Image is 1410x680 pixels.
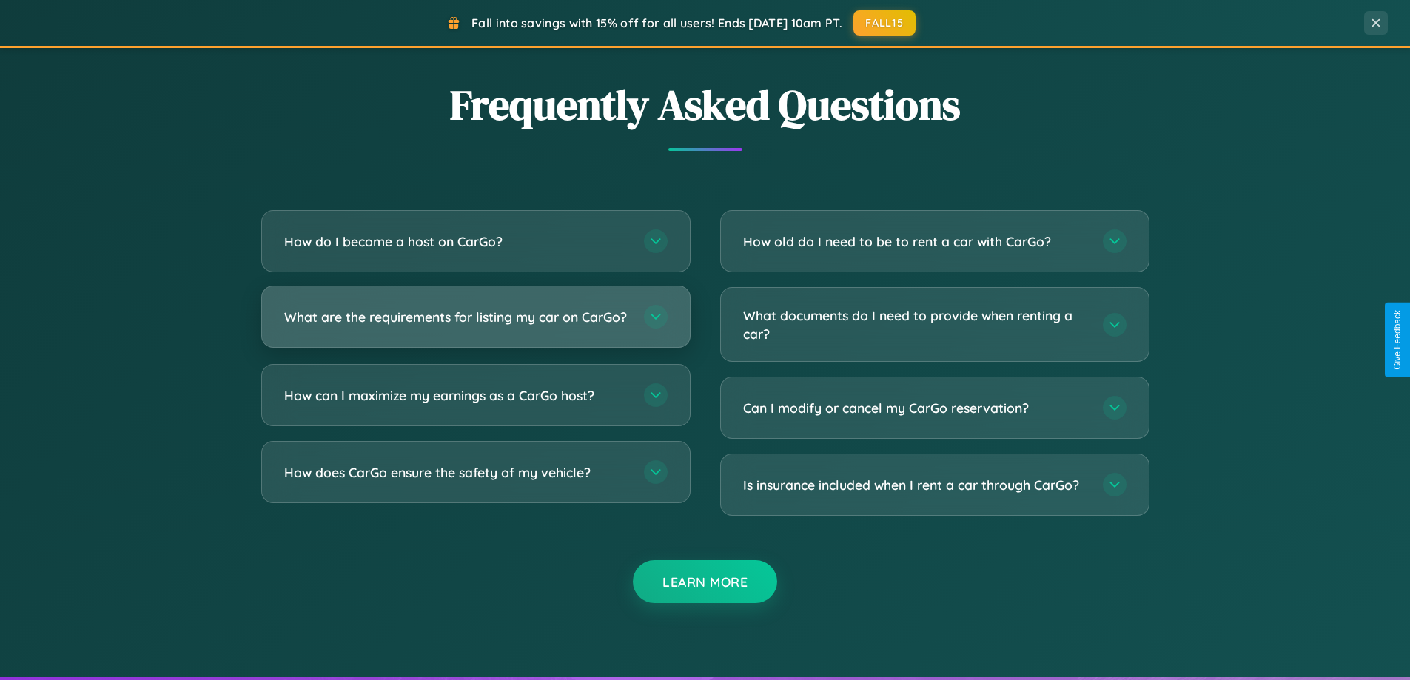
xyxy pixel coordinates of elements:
[471,16,842,30] span: Fall into savings with 15% off for all users! Ends [DATE] 10am PT.
[1392,310,1403,370] div: Give Feedback
[743,399,1088,417] h3: Can I modify or cancel my CarGo reservation?
[284,386,629,405] h3: How can I maximize my earnings as a CarGo host?
[284,463,629,482] h3: How does CarGo ensure the safety of my vehicle?
[633,560,777,603] button: Learn More
[284,232,629,251] h3: How do I become a host on CarGo?
[261,76,1149,133] h2: Frequently Asked Questions
[743,232,1088,251] h3: How old do I need to be to rent a car with CarGo?
[743,306,1088,343] h3: What documents do I need to provide when renting a car?
[284,308,629,326] h3: What are the requirements for listing my car on CarGo?
[743,476,1088,494] h3: Is insurance included when I rent a car through CarGo?
[853,10,916,36] button: FALL15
